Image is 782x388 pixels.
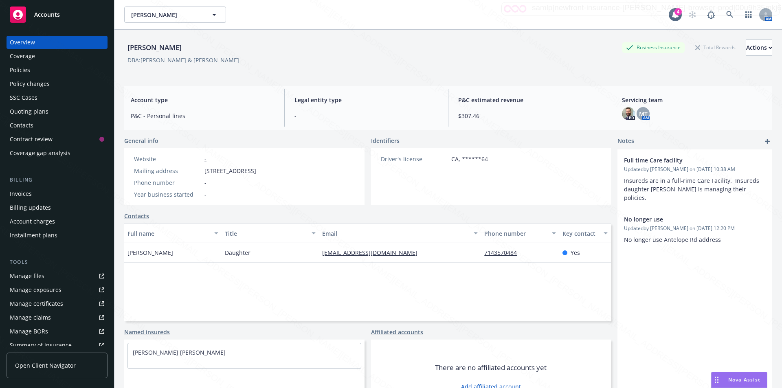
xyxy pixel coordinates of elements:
[10,311,51,324] div: Manage claims
[124,136,158,145] span: General info
[674,8,682,15] div: 4
[322,229,469,238] div: Email
[204,178,206,187] span: -
[7,105,108,118] a: Quoting plans
[10,119,33,132] div: Contacts
[15,361,76,370] span: Open Client Navigator
[371,136,400,145] span: Identifiers
[225,248,250,257] span: Daughter
[10,77,50,90] div: Policy changes
[722,7,738,23] a: Search
[7,3,108,26] a: Accounts
[7,270,108,283] a: Manage files
[10,229,57,242] div: Installment plans
[124,328,170,336] a: Named insureds
[381,155,448,163] div: Driver's license
[484,229,547,238] div: Phone number
[124,212,149,220] a: Contacts
[124,224,222,243] button: Full name
[712,372,722,388] div: Drag to move
[127,248,173,257] span: [PERSON_NAME]
[7,187,108,200] a: Invoices
[7,201,108,214] a: Billing updates
[7,147,108,160] a: Coverage gap analysis
[222,224,319,243] button: Title
[133,349,226,356] a: [PERSON_NAME] [PERSON_NAME]
[225,229,307,238] div: Title
[10,91,37,104] div: SSC Cases
[559,224,611,243] button: Key contact
[7,119,108,132] a: Contacts
[624,215,745,224] span: No longer use
[746,40,772,55] div: Actions
[562,229,599,238] div: Key contact
[617,136,634,146] span: Notes
[617,208,772,250] div: No longer useUpdatedby [PERSON_NAME] on [DATE] 12:20 PMNo longer use Antelope Rd address
[10,64,30,77] div: Policies
[371,328,423,336] a: Affiliated accounts
[617,149,772,208] div: Full time Care facilityUpdatedby [PERSON_NAME] on [DATE] 10:38 AMInsureds are in a full-rime Care...
[10,133,53,146] div: Contract review
[711,372,767,388] button: Nova Assist
[294,112,438,120] span: -
[624,166,766,173] span: Updated by [PERSON_NAME] on [DATE] 10:38 AM
[684,7,701,23] a: Start snowing
[7,64,108,77] a: Policies
[571,248,580,257] span: Yes
[134,190,201,199] div: Year business started
[127,56,239,64] div: DBA: [PERSON_NAME] & [PERSON_NAME]
[639,110,648,118] span: MT
[131,112,275,120] span: P&C - Personal lines
[322,249,424,256] a: [EMAIL_ADDRESS][DOMAIN_NAME]
[124,42,185,53] div: [PERSON_NAME]
[134,167,201,175] div: Mailing address
[204,190,206,199] span: -
[481,224,559,243] button: Phone number
[703,7,719,23] a: Report a Bug
[131,96,275,104] span: Account type
[624,156,745,164] span: Full time Care facility
[7,229,108,242] a: Installment plans
[134,155,201,163] div: Website
[7,77,108,90] a: Policy changes
[622,42,685,53] div: Business Insurance
[7,50,108,63] a: Coverage
[124,7,226,23] button: [PERSON_NAME]
[622,96,766,104] span: Servicing team
[10,297,63,310] div: Manage certificates
[204,155,206,163] a: -
[762,136,772,146] a: add
[10,36,35,49] div: Overview
[10,270,44,283] div: Manage files
[7,283,108,296] a: Manage exposures
[319,224,481,243] button: Email
[294,96,438,104] span: Legal entity type
[7,133,108,146] a: Contract review
[10,325,48,338] div: Manage BORs
[458,96,602,104] span: P&C estimated revenue
[10,147,70,160] div: Coverage gap analysis
[7,311,108,324] a: Manage claims
[624,236,721,243] span: No longer use Antelope Rd address
[127,229,209,238] div: Full name
[484,249,523,256] a: 7143570484
[624,177,761,202] span: Insureds are in a full-rime Care Facility. Insureds daughter [PERSON_NAME] is managing their poli...
[10,187,32,200] div: Invoices
[10,339,72,352] div: Summary of insurance
[10,215,55,228] div: Account charges
[10,283,62,296] div: Manage exposures
[10,201,51,214] div: Billing updates
[7,91,108,104] a: SSC Cases
[691,42,740,53] div: Total Rewards
[7,258,108,266] div: Tools
[746,39,772,56] button: Actions
[7,215,108,228] a: Account charges
[435,363,547,373] span: There are no affiliated accounts yet
[7,325,108,338] a: Manage BORs
[131,11,202,19] span: [PERSON_NAME]
[10,105,48,118] div: Quoting plans
[624,225,766,232] span: Updated by [PERSON_NAME] on [DATE] 12:20 PM
[458,112,602,120] span: $307.46
[7,36,108,49] a: Overview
